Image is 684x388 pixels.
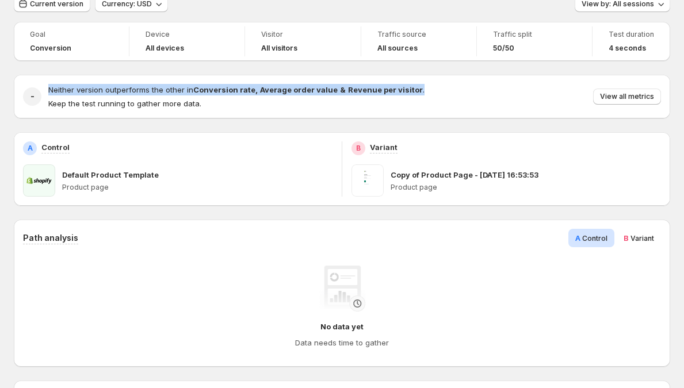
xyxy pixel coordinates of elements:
[609,30,654,39] span: Test duration
[62,169,159,180] p: Default Product Template
[28,144,33,153] h2: A
[146,44,184,53] h4: All devices
[41,141,70,153] p: Control
[493,30,576,39] span: Traffic split
[261,44,297,53] h4: All visitors
[582,234,607,243] span: Control
[193,85,255,94] strong: Conversion rate
[370,141,398,153] p: Variant
[348,85,423,94] strong: Revenue per visitor
[630,234,654,243] span: Variant
[391,183,661,192] p: Product page
[30,30,113,39] span: Goal
[261,29,344,54] a: VisitorAll visitors
[391,169,538,180] p: Copy of Product Page - [DATE] 16:53:53
[377,44,418,53] h4: All sources
[255,85,258,94] strong: ,
[30,44,71,53] span: Conversion
[261,30,344,39] span: Visitor
[493,44,514,53] span: 50/50
[609,29,654,54] a: Test duration4 seconds
[493,29,576,54] a: Traffic split50/50
[30,91,35,102] h2: -
[320,321,364,332] h4: No data yet
[62,183,333,192] p: Product page
[23,232,78,244] h3: Path analysis
[146,30,228,39] span: Device
[146,29,228,54] a: DeviceAll devices
[377,29,460,54] a: Traffic sourceAll sources
[351,164,384,197] img: Copy of Product Page - Aug 22, 16:53:53
[23,164,55,197] img: Default Product Template
[30,29,113,54] a: GoalConversion
[340,85,346,94] strong: &
[260,85,338,94] strong: Average order value
[377,30,460,39] span: Traffic source
[319,266,365,312] img: No data yet
[609,44,646,53] span: 4 seconds
[356,144,361,153] h2: B
[295,337,389,348] h4: Data needs time to gather
[593,89,661,105] button: View all metrics
[624,233,629,243] span: B
[600,92,654,101] span: View all metrics
[48,99,201,108] span: Keep the test running to gather more data.
[48,85,425,94] span: Neither version outperforms the other in .
[575,233,580,243] span: A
